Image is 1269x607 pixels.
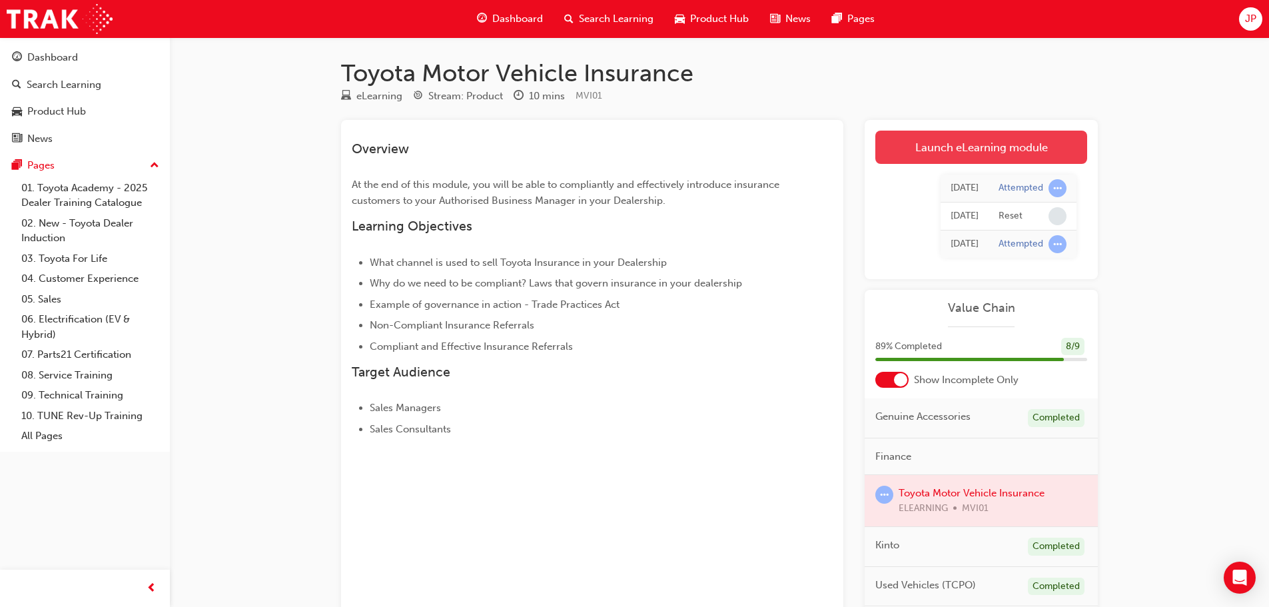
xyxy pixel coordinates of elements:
span: news-icon [770,11,780,27]
span: JP [1245,11,1256,27]
a: Product Hub [5,99,165,124]
span: Compliant and Effective Insurance Referrals [370,340,573,352]
span: learningRecordVerb_NONE-icon [1049,207,1066,225]
button: Pages [5,153,165,178]
a: 04. Customer Experience [16,269,165,289]
span: learningResourceType_ELEARNING-icon [341,91,351,103]
span: prev-icon [147,580,157,597]
span: learningRecordVerb_ATTEMPT-icon [875,486,893,504]
div: Stream [413,88,503,105]
div: Dashboard [27,50,78,65]
a: News [5,127,165,151]
a: guage-iconDashboard [466,5,554,33]
a: Dashboard [5,45,165,70]
span: search-icon [564,11,574,27]
a: 06. Electrification (EV & Hybrid) [16,309,165,344]
div: Reset [999,210,1023,223]
span: Non-Compliant Insurance Referrals [370,319,534,331]
span: learningRecordVerb_ATTEMPT-icon [1049,235,1066,253]
span: Dashboard [492,11,543,27]
div: Attempted [999,182,1043,195]
span: At the end of this module, you will be able to compliantly and effectively introduce insurance cu... [352,179,782,207]
span: 89 % Completed [875,339,942,354]
span: learningRecordVerb_ATTEMPT-icon [1049,179,1066,197]
div: Product Hub [27,104,86,119]
div: Completed [1028,409,1084,427]
span: pages-icon [12,160,22,172]
a: news-iconNews [759,5,821,33]
span: Product Hub [690,11,749,27]
span: Show Incomplete Only [914,372,1019,388]
span: Overview [352,141,409,157]
div: 10 mins [529,89,565,104]
span: Learning resource code [576,90,602,101]
div: Mon Sep 22 2025 14:00:02 GMT+0800 (Australian Western Standard Time) [951,209,979,224]
div: 8 / 9 [1061,338,1084,356]
a: 02. New - Toyota Dealer Induction [16,213,165,249]
span: Example of governance in action - Trade Practices Act [370,299,620,310]
span: Pages [847,11,875,27]
a: pages-iconPages [821,5,885,33]
span: car-icon [12,106,22,118]
a: 01. Toyota Academy - 2025 Dealer Training Catalogue [16,178,165,213]
span: Sales Managers [370,402,441,414]
span: clock-icon [514,91,524,103]
div: eLearning [356,89,402,104]
span: Used Vehicles (TCPO) [875,578,976,593]
a: 07. Parts21 Certification [16,344,165,365]
span: Sales Consultants [370,423,451,435]
a: All Pages [16,426,165,446]
span: guage-icon [477,11,487,27]
a: car-iconProduct Hub [664,5,759,33]
div: Mon Sep 22 2025 13:49:27 GMT+0800 (Australian Western Standard Time) [951,237,979,252]
span: What channel is used to sell Toyota Insurance in your Dealership [370,257,667,269]
a: 08. Service Training [16,365,165,386]
div: Open Intercom Messenger [1224,562,1256,594]
div: Search Learning [27,77,101,93]
img: Trak [7,4,113,34]
span: news-icon [12,133,22,145]
button: DashboardSearch LearningProduct HubNews [5,43,165,153]
span: car-icon [675,11,685,27]
div: Type [341,88,402,105]
a: Search Learning [5,73,165,97]
span: Target Audience [352,364,450,380]
a: Value Chain [875,301,1087,316]
span: Why do we need to be compliant? Laws that govern insurance in your dealership [370,277,742,289]
div: Attempted [999,238,1043,251]
a: search-iconSearch Learning [554,5,664,33]
div: Completed [1028,578,1084,596]
div: News [27,131,53,147]
a: 05. Sales [16,289,165,310]
span: pages-icon [832,11,842,27]
div: Pages [27,158,55,173]
span: Search Learning [579,11,653,27]
span: Kinto [875,538,899,553]
span: up-icon [150,157,159,175]
span: Learning Objectives [352,219,472,234]
span: Genuine Accessories [875,409,971,424]
a: Launch eLearning module [875,131,1087,164]
a: 09. Technical Training [16,385,165,406]
div: Mon Sep 22 2025 14:00:06 GMT+0800 (Australian Western Standard Time) [951,181,979,196]
div: Completed [1028,538,1084,556]
span: Finance [875,449,911,464]
h1: Toyota Motor Vehicle Insurance [341,59,1098,88]
a: 03. Toyota For Life [16,249,165,269]
a: 10. TUNE Rev-Up Training [16,406,165,426]
span: News [785,11,811,27]
span: target-icon [413,91,423,103]
span: search-icon [12,79,21,91]
button: JP [1239,7,1262,31]
span: guage-icon [12,52,22,64]
div: Duration [514,88,565,105]
div: Stream: Product [428,89,503,104]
